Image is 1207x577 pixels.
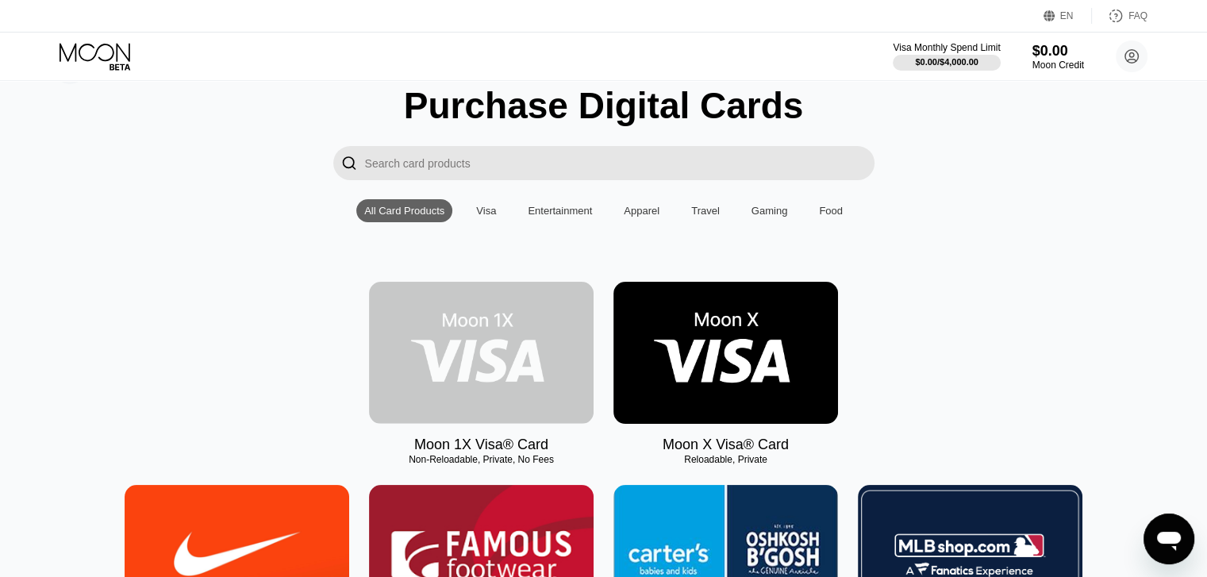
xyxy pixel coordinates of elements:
[369,454,594,465] div: Non-Reloadable, Private, No Fees
[333,146,365,180] div: 
[1032,43,1084,60] div: $0.00
[404,84,804,127] div: Purchase Digital Cards
[683,199,728,222] div: Travel
[819,205,843,217] div: Food
[1044,8,1092,24] div: EN
[365,146,874,180] input: Search card products
[528,205,592,217] div: Entertainment
[1032,43,1084,71] div: $0.00Moon Credit
[893,42,1000,53] div: Visa Monthly Spend Limit
[663,437,789,453] div: Moon X Visa® Card
[1128,10,1147,21] div: FAQ
[811,199,851,222] div: Food
[414,437,548,453] div: Moon 1X Visa® Card
[341,154,357,172] div: 
[1032,60,1084,71] div: Moon Credit
[356,199,452,222] div: All Card Products
[915,57,978,67] div: $0.00 / $4,000.00
[1060,10,1074,21] div: EN
[476,205,496,217] div: Visa
[744,199,796,222] div: Gaming
[613,454,838,465] div: Reloadable, Private
[624,205,659,217] div: Apparel
[893,42,1000,71] div: Visa Monthly Spend Limit$0.00/$4,000.00
[364,205,444,217] div: All Card Products
[468,199,504,222] div: Visa
[691,205,720,217] div: Travel
[751,205,788,217] div: Gaming
[616,199,667,222] div: Apparel
[1092,8,1147,24] div: FAQ
[1144,514,1194,564] iframe: Button to launch messaging window
[520,199,600,222] div: Entertainment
